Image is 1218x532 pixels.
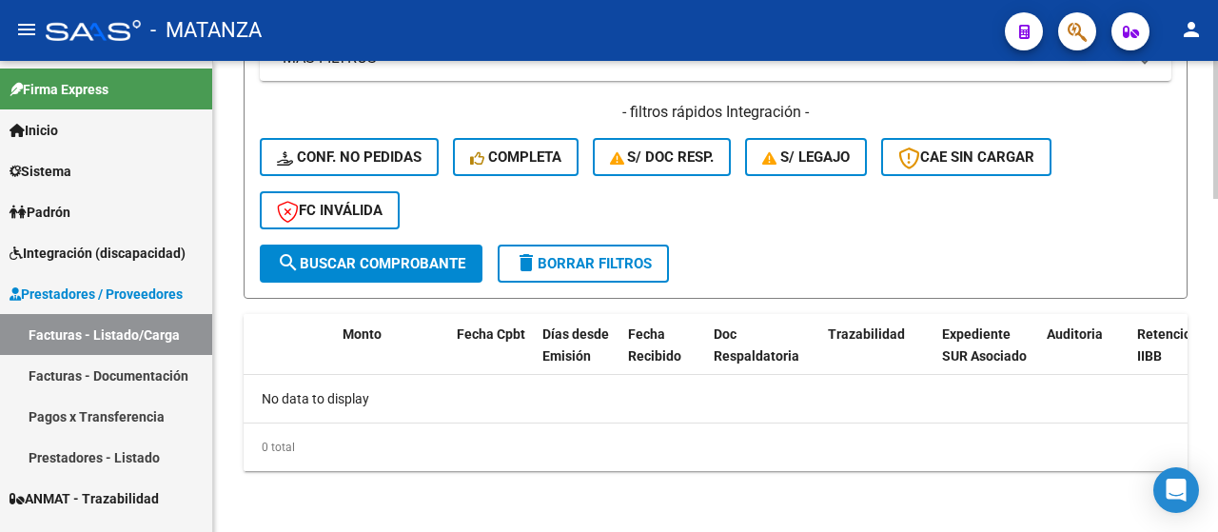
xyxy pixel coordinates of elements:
span: Retencion IIBB [1137,326,1199,364]
datatable-header-cell: Expediente SUR Asociado [934,314,1039,398]
span: FC Inválida [277,202,383,219]
mat-icon: delete [515,251,538,274]
span: CAE SIN CARGAR [898,148,1034,166]
datatable-header-cell: Trazabilidad [820,314,934,398]
span: Auditoria [1047,326,1103,342]
button: Borrar Filtros [498,245,669,283]
datatable-header-cell: Doc Respaldatoria [706,314,820,398]
span: Borrar Filtros [515,255,652,272]
button: Conf. no pedidas [260,138,439,176]
span: Fecha Cpbt [457,326,525,342]
button: Completa [453,138,579,176]
span: Sistema [10,161,71,182]
span: Doc Respaldatoria [714,326,799,364]
span: Buscar Comprobante [277,255,465,272]
div: No data to display [244,375,1188,423]
button: S/ legajo [745,138,867,176]
datatable-header-cell: Auditoria [1039,314,1130,398]
datatable-header-cell: Fecha Recibido [620,314,706,398]
mat-icon: menu [15,18,38,41]
div: 0 total [244,424,1188,471]
datatable-header-cell: Días desde Emisión [535,314,620,398]
span: Expediente SUR Asociado [942,326,1027,364]
button: FC Inválida [260,191,400,229]
span: Completa [470,148,561,166]
span: Integración (discapacidad) [10,243,186,264]
span: Monto [343,326,382,342]
mat-icon: search [277,251,300,274]
span: Trazabilidad [828,326,905,342]
datatable-header-cell: Monto [335,314,449,398]
span: S/ Doc Resp. [610,148,715,166]
span: Fecha Recibido [628,326,681,364]
button: S/ Doc Resp. [593,138,732,176]
span: - MATANZA [150,10,262,51]
button: Buscar Comprobante [260,245,482,283]
span: ANMAT - Trazabilidad [10,488,159,509]
div: Open Intercom Messenger [1153,467,1199,513]
span: S/ legajo [762,148,850,166]
span: Padrón [10,202,70,223]
span: Firma Express [10,79,108,100]
mat-icon: person [1180,18,1203,41]
span: Conf. no pedidas [277,148,422,166]
datatable-header-cell: Fecha Cpbt [449,314,535,398]
h4: - filtros rápidos Integración - [260,102,1171,123]
span: Prestadores / Proveedores [10,284,183,305]
button: CAE SIN CARGAR [881,138,1051,176]
span: Días desde Emisión [542,326,609,364]
datatable-header-cell: Retencion IIBB [1130,314,1206,398]
span: Inicio [10,120,58,141]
